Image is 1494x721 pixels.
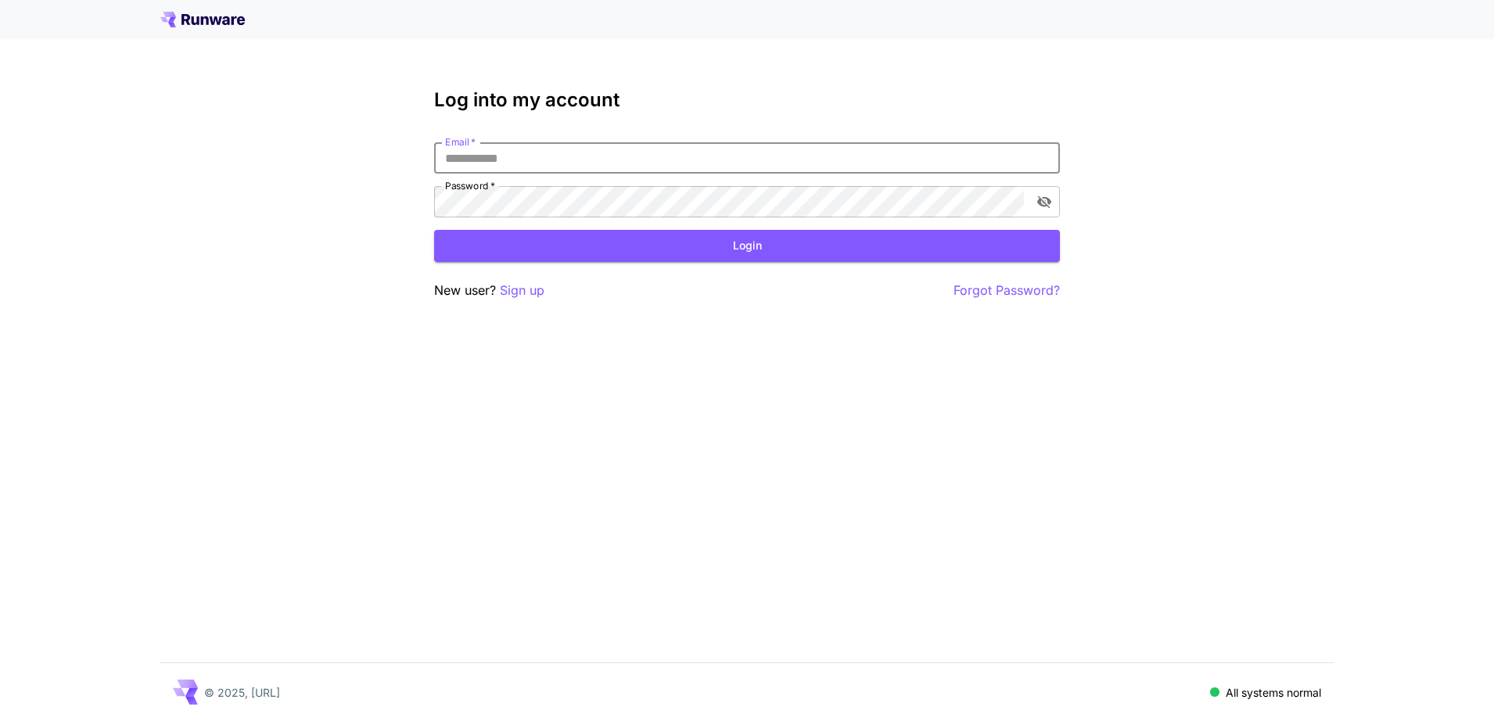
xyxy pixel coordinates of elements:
button: Forgot Password? [954,281,1060,300]
button: Sign up [500,281,544,300]
button: Login [434,230,1060,262]
label: Password [445,179,495,192]
p: All systems normal [1226,684,1321,701]
p: New user? [434,281,544,300]
button: toggle password visibility [1030,188,1058,216]
p: © 2025, [URL] [204,684,280,701]
h3: Log into my account [434,89,1060,111]
label: Email [445,135,476,149]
